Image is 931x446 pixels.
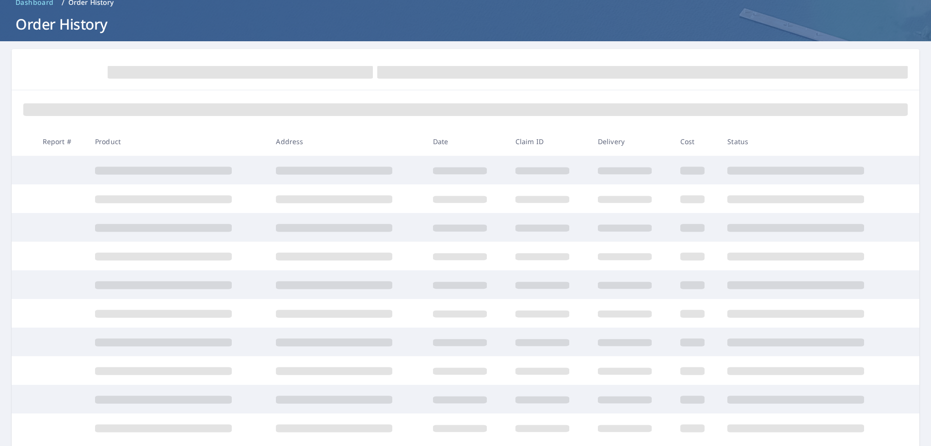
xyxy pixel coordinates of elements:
[720,127,901,156] th: Status
[268,127,425,156] th: Address
[590,127,673,156] th: Delivery
[35,127,87,156] th: Report #
[87,127,268,156] th: Product
[508,127,590,156] th: Claim ID
[12,14,919,34] h1: Order History
[425,127,508,156] th: Date
[673,127,720,156] th: Cost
